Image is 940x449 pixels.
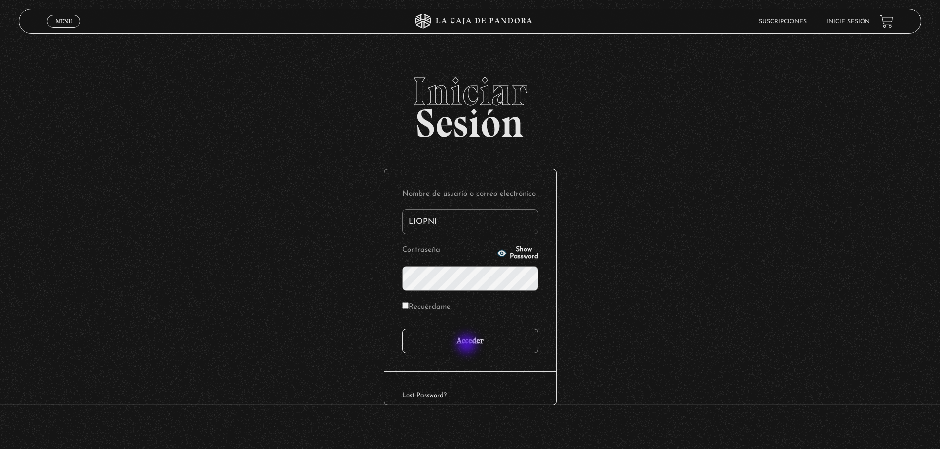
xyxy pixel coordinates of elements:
h2: Sesión [19,72,921,135]
label: Recuérdame [402,300,451,315]
label: Contraseña [402,243,494,258]
input: Recuérdame [402,302,409,309]
button: Show Password [497,246,538,260]
span: Iniciar [19,72,921,111]
a: Inicie sesión [827,19,870,25]
a: Suscripciones [759,19,807,25]
input: Acceder [402,329,538,353]
span: Show Password [510,246,538,260]
span: Cerrar [52,27,75,34]
label: Nombre de usuario o correo electrónico [402,187,538,202]
a: View your shopping cart [880,15,893,28]
a: Lost Password? [402,392,447,399]
span: Menu [56,18,72,24]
